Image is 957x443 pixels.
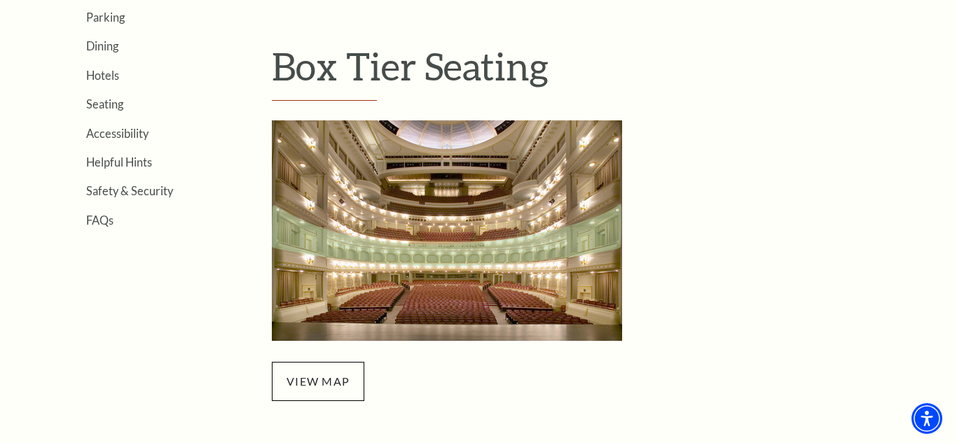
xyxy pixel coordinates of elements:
[911,403,942,434] div: Accessibility Menu
[272,43,913,101] h1: Box Tier Seating
[86,127,149,140] a: Accessibility
[86,184,173,197] a: Safety & Security
[86,213,113,227] a: FAQs
[272,372,364,388] a: view map
[272,220,622,237] a: Boxtier Map
[272,120,622,341] img: Box Tier Seating
[86,69,119,82] a: Hotels
[86,97,123,111] a: Seating
[86,155,152,169] a: Helpful Hints
[86,39,118,52] a: Dining
[86,10,125,24] a: Parking
[272,362,364,401] span: view map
